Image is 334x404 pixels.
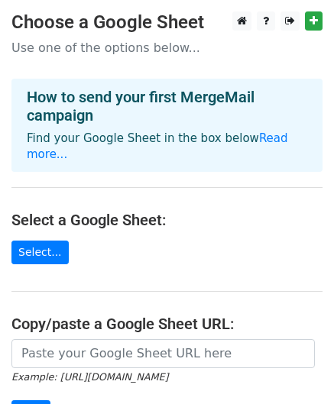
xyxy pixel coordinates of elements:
[27,88,307,124] h4: How to send your first MergeMail campaign
[11,315,323,333] h4: Copy/paste a Google Sheet URL:
[27,131,288,161] a: Read more...
[11,40,323,56] p: Use one of the options below...
[11,11,323,34] h3: Choose a Google Sheet
[27,131,307,163] p: Find your Google Sheet in the box below
[11,371,168,383] small: Example: [URL][DOMAIN_NAME]
[11,241,69,264] a: Select...
[11,211,323,229] h4: Select a Google Sheet:
[11,339,315,368] input: Paste your Google Sheet URL here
